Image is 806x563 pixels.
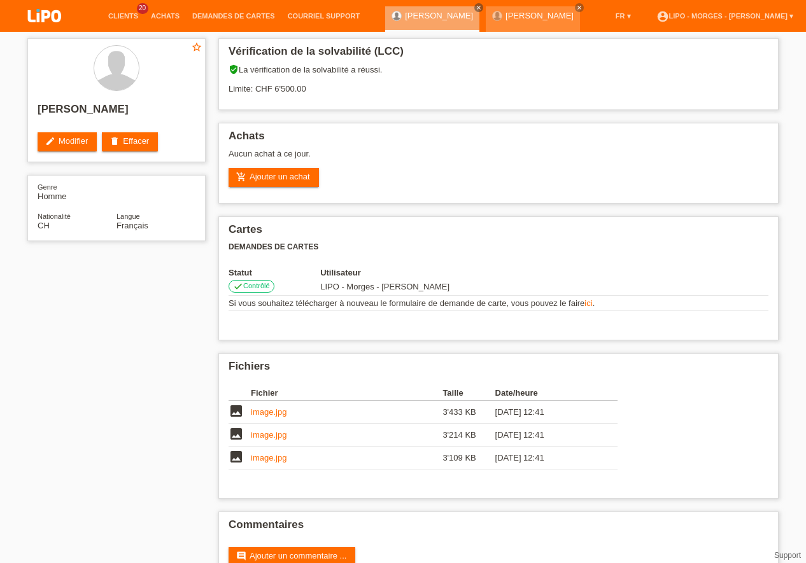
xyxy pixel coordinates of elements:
a: [PERSON_NAME] [405,11,473,20]
i: star_border [191,41,202,53]
th: Taille [442,386,495,401]
i: image [229,403,244,419]
td: [DATE] 12:41 [495,401,600,424]
h3: Demandes de cartes [229,242,768,252]
td: Si vous souhaitez télécharger à nouveau le formulaire de demande de carte, vous pouvez le faire . [229,296,768,311]
i: check [233,281,243,291]
td: [DATE] 12:41 [495,447,600,469]
i: image [229,426,244,441]
th: Utilisateur [320,268,536,277]
h2: [PERSON_NAME] [38,103,195,122]
i: comment [236,551,246,561]
span: Genre [38,183,57,191]
span: 20 [137,3,148,14]
a: star_border [191,41,202,55]
a: Demandes de cartes [186,12,281,20]
a: LIPO pay [13,26,76,36]
td: 3'433 KB [442,401,495,424]
h2: Achats [229,130,768,149]
span: Nationalité [38,212,71,220]
td: [DATE] 12:41 [495,424,600,447]
td: 3'109 KB [442,447,495,469]
a: image.jpg [251,430,286,440]
i: edit [45,136,55,146]
a: image.jpg [251,407,286,417]
th: Fichier [251,386,442,401]
a: Clients [102,12,145,20]
span: Langue [117,212,140,220]
a: close [474,3,483,12]
h2: Cartes [229,223,768,242]
i: account_circle [656,10,669,23]
i: delete [110,136,120,146]
div: Homme [38,182,117,201]
span: 26.09.2025 [320,282,449,291]
a: FR ▾ [609,12,637,20]
span: Français [117,221,148,230]
a: ici [584,298,592,308]
a: editModifier [38,132,97,151]
div: Aucun achat à ce jour. [229,149,768,168]
a: [PERSON_NAME] [506,11,574,20]
a: account_circleLIPO - Morges - [PERSON_NAME] ▾ [650,12,800,20]
i: image [229,449,244,464]
a: Courriel Support [281,12,366,20]
i: add_shopping_cart [236,172,246,182]
div: La vérification de la solvabilité a réussi. Limite: CHF 6'500.00 [229,64,768,103]
th: Statut [229,268,320,277]
a: Achats [145,12,186,20]
i: close [476,4,482,11]
i: close [576,4,583,11]
span: Contrôlé [243,282,270,289]
a: add_shopping_cartAjouter un achat [229,168,319,187]
th: Date/heure [495,386,600,401]
a: close [575,3,584,12]
h2: Commentaires [229,518,768,538]
h2: Fichiers [229,360,768,379]
i: verified_user [229,64,239,74]
td: 3'214 KB [442,424,495,447]
h2: Vérification de la solvabilité (LCC) [229,45,768,64]
a: Support [774,551,801,560]
span: Suisse [38,221,50,230]
a: deleteEffacer [102,132,158,151]
a: image.jpg [251,453,286,462]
